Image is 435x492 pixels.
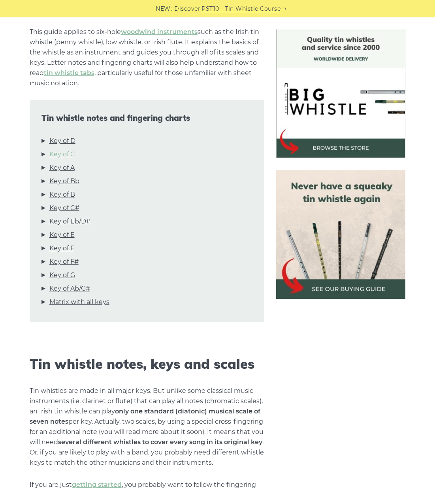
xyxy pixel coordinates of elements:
[30,356,265,372] h2: Tin whistle notes, keys and scales
[49,284,90,294] a: Key of Ab/G#
[276,170,405,299] img: tin whistle buying guide
[49,243,74,254] a: Key of F
[276,29,405,158] img: BigWhistle Tin Whistle Store
[41,113,253,123] span: Tin whistle notes and fingering charts
[49,297,109,307] a: Matrix with all keys
[30,27,265,88] p: This guide applies to six-hole such as the Irish tin whistle (penny whistle), low whistle, or Iri...
[174,4,200,13] span: Discover
[49,176,79,186] a: Key of Bb
[49,270,75,280] a: Key of G
[49,257,79,267] a: Key of F#
[30,407,260,425] strong: only one standard (diatonic) musical scale of seven notes
[121,28,198,36] a: woodwind instruments
[72,481,122,488] a: getting started
[49,149,75,160] a: Key of C
[49,136,75,146] a: Key of D
[49,163,75,173] a: Key of A
[49,230,75,240] a: Key of E
[156,4,172,13] span: NEW:
[49,203,79,213] a: Key of C#
[201,4,281,13] a: PST10 - Tin Whistle Course
[30,386,265,468] p: Tin whistles are made in all major keys. But unlike some classical music instruments (i.e. clarin...
[49,190,75,200] a: Key of B
[49,216,90,227] a: Key of Eb/D#
[58,438,262,446] strong: several different whistles to cover every song in its original key
[44,69,94,77] a: tin whistle tabs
